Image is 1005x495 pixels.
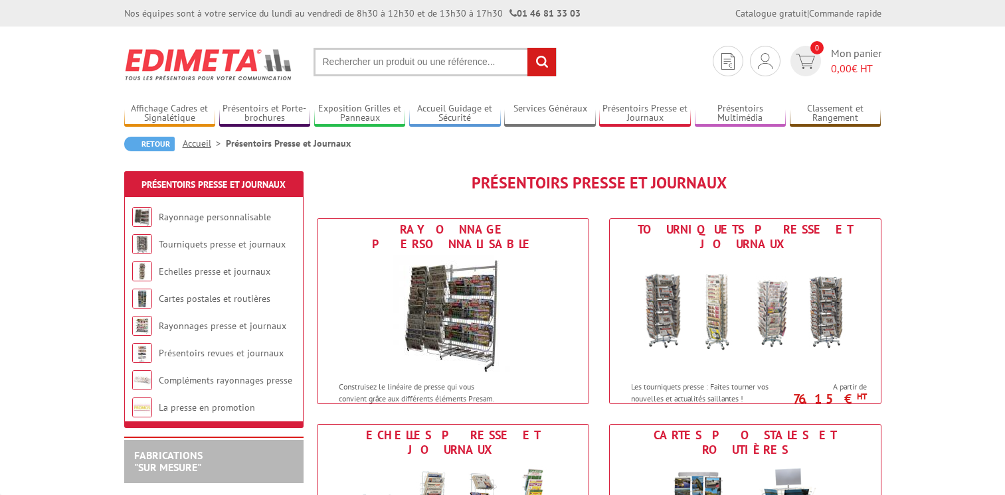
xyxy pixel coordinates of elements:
a: FABRICATIONS"Sur Mesure" [134,449,203,474]
a: Classement et Rangement [790,103,881,125]
a: Présentoirs Presse et Journaux [141,178,286,190]
span: 0,00 [831,62,852,75]
a: Exposition Grilles et Panneaux [314,103,406,125]
img: Rayonnages presse et journaux [132,316,152,336]
img: Tourniquets presse et journaux [132,234,152,254]
img: Echelles presse et journaux [132,261,152,281]
p: 76.15 € [792,395,867,403]
a: Accueil Guidage et Sécurité [409,103,501,125]
div: Nos équipes sont à votre service du lundi au vendredi de 8h30 à 12h30 et de 13h30 à 17h30 [124,7,581,20]
p: Construisez le linéaire de presse qui vous convient grâce aux différents éléments Presam. [339,381,503,403]
img: La presse en promotion [132,397,152,417]
div: Tourniquets presse et journaux [613,222,877,251]
a: Commande rapide [809,7,881,19]
input: Rechercher un produit ou une référence... [314,48,557,76]
a: Retour [124,137,175,151]
a: Présentoirs Presse et Journaux [599,103,691,125]
img: Edimeta [124,40,294,89]
strong: 01 46 81 33 03 [509,7,581,19]
sup: HT [857,391,867,402]
a: Rayonnages presse et journaux [159,320,286,332]
a: Rayonnage personnalisable Rayonnage personnalisable Construisez le linéaire de presse qui vous co... [317,218,589,404]
a: Présentoirs Multimédia [695,103,786,125]
a: Services Généraux [504,103,596,125]
a: Rayonnage personnalisable [159,211,271,223]
img: Rayonnage personnalisable [132,207,152,227]
a: Tourniquets presse et journaux Tourniquets presse et journaux Les tourniquets presse : Faites tou... [609,218,881,404]
a: Présentoirs et Porte-brochures [219,103,311,125]
a: La presse en promotion [159,401,255,413]
li: Présentoirs Presse et Journaux [226,137,351,150]
a: Echelles presse et journaux [159,265,270,277]
img: Présentoirs revues et journaux [132,343,152,363]
input: rechercher [527,48,556,76]
img: devis rapide [796,54,815,69]
div: Cartes postales et routières [613,428,877,457]
a: Catalogue gratuit [735,7,807,19]
img: devis rapide [721,53,735,70]
a: Affichage Cadres et Signalétique [124,103,216,125]
span: 0 [810,41,824,54]
a: Compléments rayonnages presse [159,374,292,386]
div: Rayonnage personnalisable [321,222,585,251]
p: Les tourniquets presse : Faites tourner vos nouvelles et actualités saillantes ! [631,381,796,403]
span: A partir de [799,382,867,392]
a: Tourniquets presse et journaux [159,238,286,250]
img: devis rapide [758,53,773,69]
img: Tourniquets presse et journaux [622,255,868,374]
div: Echelles presse et journaux [321,428,585,457]
img: Rayonnage personnalisable [393,255,513,374]
span: € HT [831,61,881,76]
a: devis rapide 0 Mon panier 0,00€ HT [787,46,881,76]
a: Cartes postales et routières [159,293,270,305]
img: Cartes postales et routières [132,289,152,309]
a: Présentoirs revues et journaux [159,347,284,359]
div: | [735,7,881,20]
a: Accueil [183,137,226,149]
h1: Présentoirs Presse et Journaux [317,175,881,192]
span: Mon panier [831,46,881,76]
img: Compléments rayonnages presse [132,370,152,390]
